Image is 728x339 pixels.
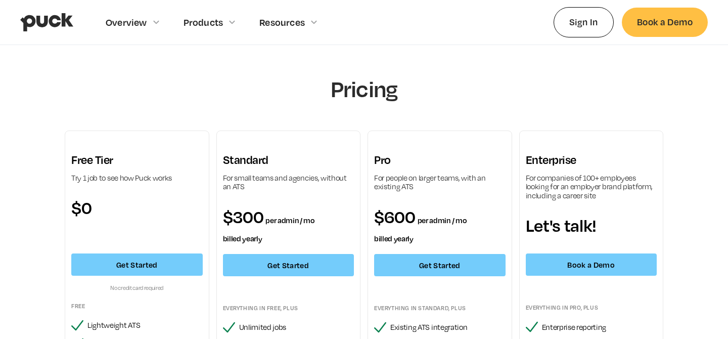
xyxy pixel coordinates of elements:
[390,323,506,332] div: Existing ATS integration
[554,7,614,37] a: Sign In
[526,216,657,234] div: Let's talk!
[526,253,657,276] a: Book a Demo
[374,153,506,167] h3: Pro
[526,174,657,200] div: For companies of 100+ employees looking for an employer brand platform, including a career site
[71,174,203,183] div: Try 1 job to see how Puck works
[223,254,354,276] a: Get Started
[71,302,203,310] div: Free
[71,284,203,292] div: No credit card required
[223,174,354,191] div: For small teams and agencies, without an ATS
[223,216,315,243] span: per admin / mo billed yearly
[200,75,528,102] h1: Pricing
[184,17,223,28] div: Products
[374,254,506,276] a: Get Started
[542,323,657,332] div: Enterprise reporting
[223,304,354,312] div: Everything in FREE, plus
[526,153,657,167] h3: Enterprise
[259,17,305,28] div: Resources
[526,304,657,312] div: Everything in pro, plus
[374,216,467,243] span: per admin / mo billed yearly
[239,323,354,332] div: Unlimited jobs
[622,8,708,36] a: Book a Demo
[106,17,147,28] div: Overview
[374,304,506,312] div: Everything in standard, plus
[71,198,203,217] div: $0
[71,253,203,276] a: Get Started
[374,174,506,191] div: For people on larger teams, with an existing ATS
[71,153,203,167] h3: Free Tier
[87,321,203,330] div: Lightweight ATS
[223,153,354,167] h3: Standard
[223,207,354,244] div: $300
[374,207,506,244] div: $600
